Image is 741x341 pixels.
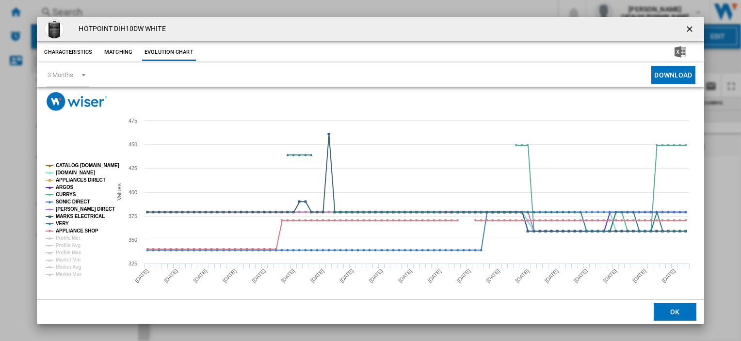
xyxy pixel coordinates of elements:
tspan: [DATE] [631,268,647,284]
tspan: [DATE] [339,268,355,284]
tspan: [DATE] [222,268,238,284]
tspan: [DATE] [368,268,384,284]
tspan: [DATE] [456,268,472,284]
tspan: 475 [129,118,137,124]
tspan: 375 [129,213,137,219]
tspan: SONIC DIRECT [56,199,90,204]
tspan: [DATE] [163,268,179,284]
tspan: Market Max [56,272,82,277]
tspan: CURRYS [56,192,76,197]
tspan: 425 [129,165,137,171]
tspan: 450 [129,141,137,147]
tspan: 400 [129,189,137,195]
tspan: [DATE] [397,268,413,284]
tspan: APPLIANCE SHOP [56,228,98,233]
tspan: [DATE] [544,268,560,284]
tspan: CATALOG [DOMAIN_NAME] [56,163,119,168]
tspan: MARKS ELECTRICAL [56,214,105,219]
h4: HOTPOINT DIH10DW WHITE [74,24,165,34]
div: 3 Months [48,71,73,78]
img: dih10dw_dih_10d_w.jpg [45,19,64,39]
tspan: [DATE] [602,268,618,284]
md-dialog: Product popup [37,17,704,324]
tspan: Profile Max [56,250,81,255]
tspan: [DATE] [280,268,296,284]
tspan: Profile Avg [56,243,81,248]
tspan: [DATE] [515,268,531,284]
tspan: [DATE] [251,268,267,284]
tspan: [DATE] [134,268,150,284]
button: OK [654,303,696,321]
tspan: 325 [129,261,137,266]
tspan: [DATE] [427,268,443,284]
tspan: ARGOS [56,185,74,190]
tspan: [DATE] [573,268,589,284]
button: Matching [97,44,140,61]
tspan: APPLIANCES DIRECT [56,177,106,183]
ng-md-icon: getI18NText('BUTTONS.CLOSE_DIALOG') [685,24,696,36]
tspan: Profile Min [56,235,80,241]
tspan: [DATE] [485,268,501,284]
img: excel-24x24.png [675,46,686,58]
tspan: [DOMAIN_NAME] [56,170,95,175]
button: Download in Excel [659,44,702,61]
tspan: VERY [56,221,69,226]
tspan: Values [116,184,123,201]
tspan: 350 [129,237,137,243]
button: Evolution chart [142,44,196,61]
button: Download [651,66,695,84]
button: Characteristics [42,44,95,61]
tspan: [DATE] [309,268,325,284]
img: logo_wiser_300x94.png [47,92,107,111]
tspan: [DATE] [661,268,677,284]
tspan: [PERSON_NAME] DIRECT [56,206,115,212]
tspan: [DATE] [193,268,209,284]
tspan: Market Min [56,257,81,263]
button: getI18NText('BUTTONS.CLOSE_DIALOG') [681,19,700,39]
tspan: Market Avg [56,264,81,270]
